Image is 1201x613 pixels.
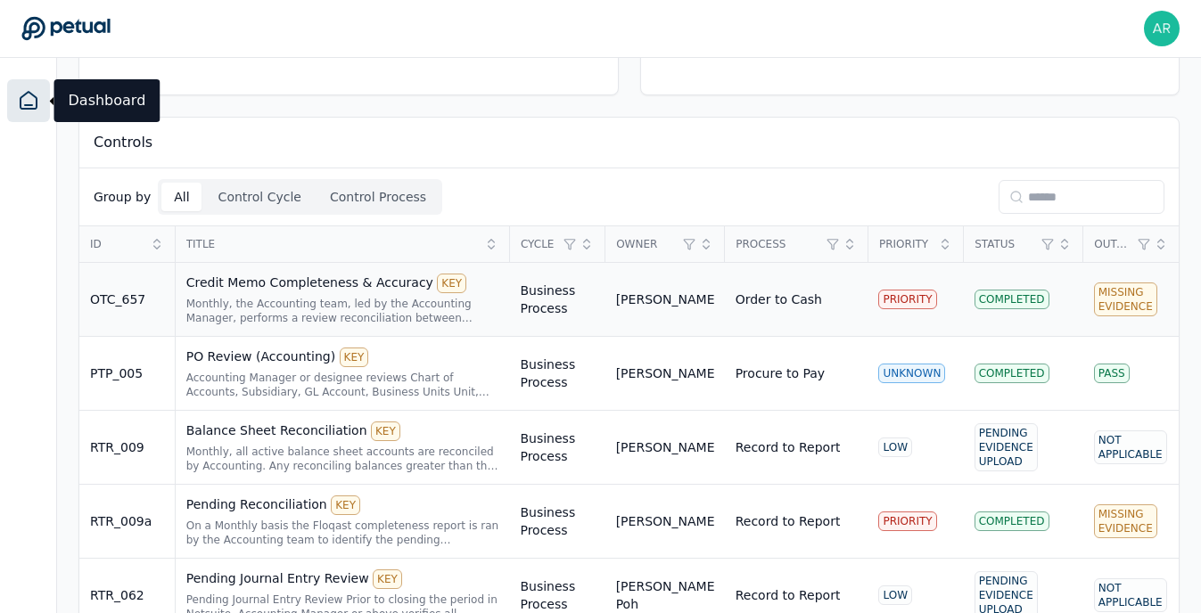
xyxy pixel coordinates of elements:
[94,188,151,206] p: Group by
[437,274,466,293] div: KEY
[1094,578,1167,612] div: Not Applicable
[186,445,499,473] div: Monthly, all active balance sheet accounts are reconciled by Accounting. Any reconciling balances...
[616,290,714,308] div: [PERSON_NAME]
[1094,504,1157,538] div: Missing Evidence
[736,586,841,604] div: Record to Report
[1144,11,1180,46] img: Abishek Ravi
[878,585,912,605] div: LOW
[975,511,1049,531] div: Completed
[186,495,499,515] div: Pending Reconciliation
[616,577,714,613] div: [PERSON_NAME] Poh
[878,364,945,383] div: UNKNOWN
[1094,237,1132,251] span: Outcome
[736,364,825,382] div: Procure to Pay
[186,347,499,367] div: PO Review (Accounting)
[54,79,160,122] div: Dashboard
[186,519,499,547] div: On a Monthly basis the Floqast completeness report is ran by the Accounting team to identify the ...
[94,132,152,153] p: Controls
[878,290,936,309] div: PRIORITY
[509,337,605,411] td: Business Process
[736,512,841,530] div: Record to Report
[90,290,164,308] div: OTC_657
[878,511,936,531] div: PRIORITY
[616,364,714,382] div: [PERSON_NAME]
[975,364,1049,383] div: Completed
[186,421,499,441] div: Balance Sheet Reconciliation
[878,437,912,457] div: LOW
[90,438,164,456] div: RTR_009
[90,237,144,251] span: ID
[317,183,439,211] button: Control Process
[186,274,499,293] div: Credit Memo Completeness & Accuracy
[371,421,400,441] div: KEY
[331,495,360,515] div: KEY
[616,438,714,456] div: [PERSON_NAME]
[206,183,314,211] button: Control Cycle
[340,347,369,367] div: KEY
[736,290,822,308] div: Order to Cash
[975,423,1038,471] div: Pending Evidence Upload
[975,237,1036,251] span: Status
[21,16,111,41] a: Go to Dashboard
[975,290,1049,309] div: Completed
[1094,282,1157,316] div: Missing Evidence
[90,586,164,604] div: RTR_062
[373,569,402,589] div: KEY
[90,364,164,382] div: PTP_005
[7,79,50,122] a: Dashboard
[521,237,558,251] span: Cycle
[736,438,841,456] div: Record to Report
[186,371,499,399] div: Accounting Manager or designee reviews Chart of Accounts, Subsidiary, GL Account, Business Units ...
[186,237,479,251] span: Title
[161,183,202,211] button: All
[1094,430,1167,464] div: Not Applicable
[186,569,499,589] div: Pending Journal Entry Review
[509,411,605,485] td: Business Process
[186,297,499,325] div: Monthly, the Accounting team, led by the Accounting Manager, performs a review reconciliation bet...
[90,512,164,530] div: RTR_009a
[616,512,714,530] div: [PERSON_NAME]
[509,485,605,559] td: Business Process
[616,237,678,251] span: Owner
[1094,364,1130,383] div: Pass
[879,237,933,251] span: Priority
[509,263,605,337] td: Business Process
[736,237,821,251] span: Process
